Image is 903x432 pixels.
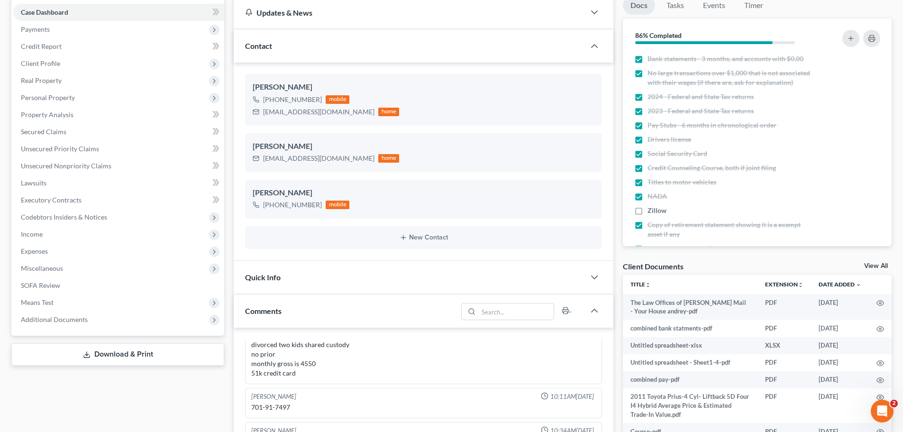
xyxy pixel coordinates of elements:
td: 2011 Toyota Prius-4 Cyl- Liftback 5D Four I4 Hybrid Average Price & Estimated Trade-In Value.pdf [623,388,757,423]
span: Personal Property [21,93,75,101]
td: combined bank statments-pdf [623,320,757,337]
div: mortgage on mobile home 1 car no lien bought it cash divorced two kids shared custody no prior mo... [251,321,596,378]
div: [PHONE_NUMBER] [263,95,322,104]
span: Income [21,230,43,238]
div: [PERSON_NAME] [253,82,594,93]
span: 2 [890,400,898,407]
span: Means Test [21,298,54,306]
span: Codebtors Insiders & Notices [21,213,107,221]
td: combined pay-pdf [623,371,757,388]
span: Executory Contracts [21,196,82,204]
a: Unsecured Priority Claims [13,140,224,157]
div: Updates & News [245,8,574,18]
td: [DATE] [811,371,869,388]
a: Download & Print [11,343,224,366]
a: Property Analysis [13,106,224,123]
i: unfold_more [798,282,803,288]
a: Credit Report [13,38,224,55]
td: [DATE] [811,320,869,337]
td: PDF [757,388,811,423]
span: Lawsuits [21,179,46,187]
td: PDF [757,294,811,320]
a: Executory Contracts [13,192,224,209]
div: Client Documents [623,261,684,271]
a: Lawsuits [13,175,224,192]
a: Case Dashboard [13,4,224,21]
span: Pay Stubs - 6 months in chronological order [648,120,776,130]
div: mobile [326,95,349,104]
td: [DATE] [811,294,869,320]
a: Titleunfold_more [630,281,651,288]
div: mobile [326,201,349,209]
iframe: Intercom live chat [871,400,894,423]
span: Titles to motor vehicles [648,177,716,187]
span: NADA [648,192,667,201]
a: Date Added expand_more [819,281,861,288]
span: Secured Claims [21,128,66,136]
span: Additional Documents [21,315,88,323]
span: No large transactions over $1,000 that is not associated with their wages (if there are, ask for ... [648,68,816,87]
span: Additional Creditors (Medical, or Creditors not on Credit Report) [648,244,816,263]
div: [PERSON_NAME] [251,392,296,401]
span: Client Profile [21,59,60,67]
td: [DATE] [811,388,869,423]
td: PDF [757,371,811,388]
td: Untitled spreadsheet - Sheet1-4-pdf [623,354,757,371]
span: Social Security Card [648,149,707,158]
td: [DATE] [811,354,869,371]
div: [PERSON_NAME] [253,141,594,152]
div: [PHONE_NUMBER] [263,200,322,210]
span: Credit Report [21,42,62,50]
button: New Contact [253,234,594,241]
td: Untitled spreadsheet-xlsx [623,337,757,354]
span: Copy of retirement statement showing it is a exempt asset if any [648,220,816,239]
span: Bank statements - 3 months, and accounts with $0.00 [648,54,803,64]
input: Search... [479,303,554,320]
td: [DATE] [811,337,869,354]
div: home [378,108,399,116]
td: XLSX [757,337,811,354]
span: 2024 - Federal and State Tax returns [648,92,754,101]
span: Real Property [21,76,62,84]
span: Comments [245,306,282,315]
td: PDF [757,320,811,337]
a: Secured Claims [13,123,224,140]
div: home [378,154,399,163]
span: Quick Info [245,273,281,282]
a: Unsecured Nonpriority Claims [13,157,224,175]
div: 701-91-7497 [251,403,596,412]
span: Zillow [648,206,666,215]
span: SOFA Review [21,281,60,289]
div: [PERSON_NAME] [253,187,594,199]
a: Extensionunfold_more [765,281,803,288]
span: Credit Counseling Course, both if joint filing [648,163,776,173]
a: SOFA Review [13,277,224,294]
span: Case Dashboard [21,8,68,16]
span: 10:11AM[DATE] [550,392,594,401]
i: unfold_more [645,282,651,288]
td: The Law Offices of [PERSON_NAME] Mail - Your House andrey-pdf [623,294,757,320]
span: Contact [245,41,272,50]
i: expand_more [856,282,861,288]
div: [EMAIL_ADDRESS][DOMAIN_NAME] [263,154,374,163]
span: Expenses [21,247,48,255]
span: Unsecured Nonpriority Claims [21,162,111,170]
span: 2023 - Federal and State Tax returns [648,106,754,116]
span: Property Analysis [21,110,73,119]
div: [EMAIL_ADDRESS][DOMAIN_NAME] [263,107,374,117]
span: Miscellaneous [21,264,63,272]
span: Payments [21,25,50,33]
a: View All [864,263,888,269]
span: Unsecured Priority Claims [21,145,99,153]
td: PDF [757,354,811,371]
span: Drivers license [648,135,691,144]
strong: 86% Completed [635,31,682,39]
